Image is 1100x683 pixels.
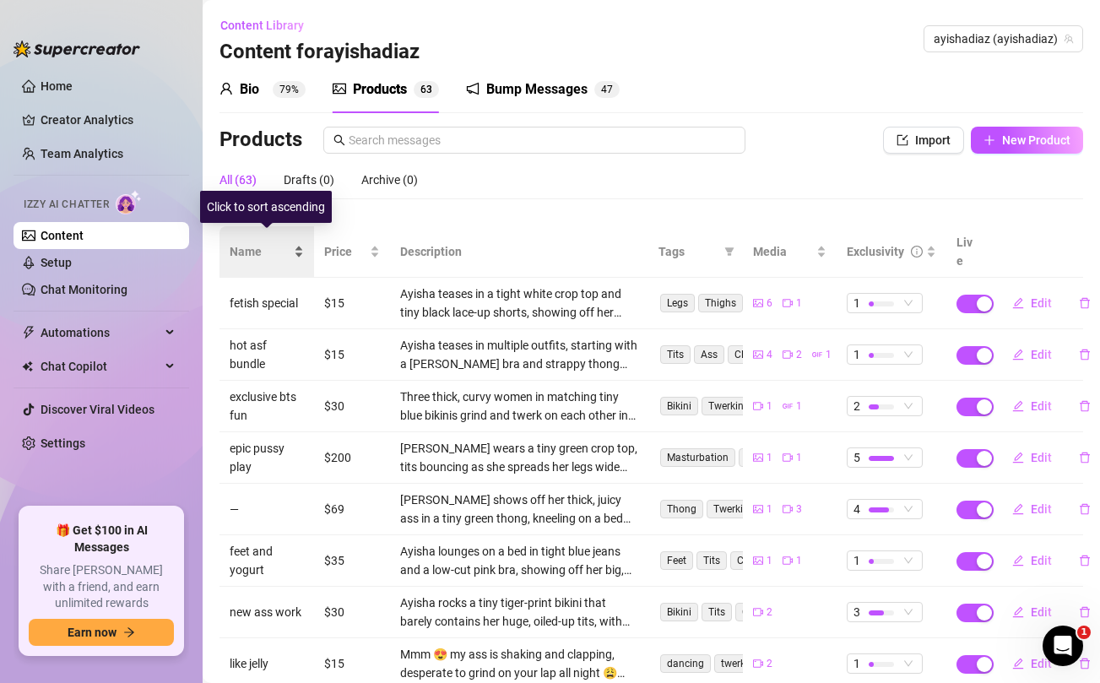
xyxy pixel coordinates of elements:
span: picture [753,453,763,463]
span: Share [PERSON_NAME] with a friend, and earn unlimited rewards [29,562,174,612]
div: Bio [240,79,259,100]
th: Tags [648,226,743,278]
span: Bikini [660,603,698,621]
th: Live [946,226,989,278]
span: Pussy (Spread) [739,448,821,467]
span: Edit [1031,554,1052,567]
span: edit [1012,400,1024,412]
td: $30 [314,587,390,638]
span: 7 [607,84,613,95]
td: $35 [314,535,390,587]
span: 1 [853,551,860,570]
sup: 79% [273,81,306,98]
span: Edit [1031,296,1052,310]
span: 3 [853,603,860,621]
span: edit [1012,606,1024,618]
span: info-circle [911,246,923,257]
span: 4 [601,84,607,95]
div: Three thick, curvy women in matching tiny blue bikinis grind and twerk on each other in front of ... [400,388,639,425]
button: Edit [999,547,1065,574]
div: Mmm 😍 my ass is shaking and clapping, desperate to grind on your lap all night 😩🔥 Every bounce an... [400,645,639,682]
span: Edit [1031,502,1052,516]
span: edit [1012,503,1024,515]
span: 3 [426,84,432,95]
td: hot asf bundle [219,329,314,381]
th: Name [219,226,314,278]
td: $69 [314,484,390,535]
span: filter [724,247,734,257]
div: [PERSON_NAME] wears a tiny green crop top, tits bouncing as she spreads her legs wide and fingers... [400,439,639,476]
span: Tits [660,345,691,364]
div: Ayisha lounges on a bed in tight blue jeans and a low-cut pink bra, showing off her big, round ti... [400,542,639,579]
span: 2 [853,397,860,415]
th: Media [743,226,837,278]
td: $30 [314,381,390,432]
button: Import [883,127,964,154]
span: 🎁 Get $100 in AI Messages [29,523,174,556]
div: Archive (0) [361,171,418,189]
button: Edit [999,290,1065,317]
td: feet and yogurt [219,535,314,587]
span: Thong [660,500,703,518]
span: import [897,134,908,146]
span: Price [324,242,366,261]
span: 6 [767,295,772,312]
span: 1 [1077,626,1091,639]
span: Edit [1031,451,1052,464]
th: Price [314,226,390,278]
button: Edit [999,341,1065,368]
span: 1 [826,347,832,363]
span: picture [753,298,763,308]
div: Products [353,79,407,100]
button: New Product [971,127,1083,154]
span: 4 [767,347,772,363]
span: Thighs [698,294,743,312]
a: Setup [41,256,72,269]
span: Feet [660,551,693,570]
span: Tags [658,242,718,261]
span: thunderbolt [22,326,35,339]
span: gif [812,350,822,360]
span: 1 [796,450,802,466]
span: video-camera [753,607,763,617]
span: Twerking [702,397,756,415]
button: Edit [999,599,1065,626]
span: 6 [420,84,426,95]
span: 1 [853,345,860,364]
span: Content Library [220,19,304,32]
span: edit [1012,297,1024,309]
h3: Content for ayishadiaz [219,39,420,66]
td: exclusive bts fun [219,381,314,432]
button: Edit [999,650,1065,677]
td: epic pussy play [219,432,314,484]
a: Chat Monitoring [41,283,127,296]
span: 1 [853,654,860,673]
span: Import [915,133,951,147]
span: edit [1012,658,1024,669]
span: plus [983,134,995,146]
span: dancing [660,654,711,673]
span: video-camera [753,401,763,411]
span: Cleavage [730,551,786,570]
span: 2 [767,604,772,621]
span: 1 [796,553,802,569]
span: New Product [1002,133,1070,147]
span: Edit [1031,605,1052,619]
div: Bump Messages [486,79,588,100]
span: picture [753,556,763,566]
span: 2 [796,347,802,363]
span: delete [1079,503,1091,515]
iframe: Intercom live chat [1043,626,1083,666]
span: ayishadiaz (ayishadiaz) [934,26,1073,51]
td: new ass work [219,587,314,638]
span: Bikini [660,397,698,415]
span: picture [753,350,763,360]
img: logo-BBDzfeDw.svg [14,41,140,57]
td: $15 [314,329,390,381]
span: Cleavage [735,603,791,621]
span: Masturbation [660,448,735,467]
span: edit [1012,555,1024,566]
input: Search messages [349,131,735,149]
span: Earn now [68,626,117,639]
span: 3 [796,501,802,518]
